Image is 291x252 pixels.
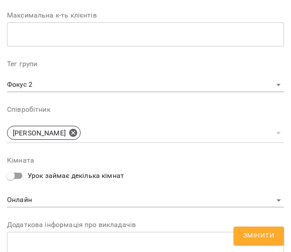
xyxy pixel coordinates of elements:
[7,78,284,92] div: Фокус 2
[7,106,284,113] label: Співробітник
[7,221,284,228] label: Додаткова інформація про викладачів
[13,128,66,138] p: [PERSON_NAME]
[7,157,284,164] label: Кімната
[7,126,81,140] div: [PERSON_NAME]
[243,230,274,241] span: Змінити
[28,170,124,181] span: Урок займає декілька кімнат
[234,227,284,245] button: Змінити
[7,123,284,143] div: [PERSON_NAME]
[7,60,284,67] label: Тег групи
[7,12,284,19] label: Максимальна к-ть клієнтів
[7,193,284,207] div: Онлайн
